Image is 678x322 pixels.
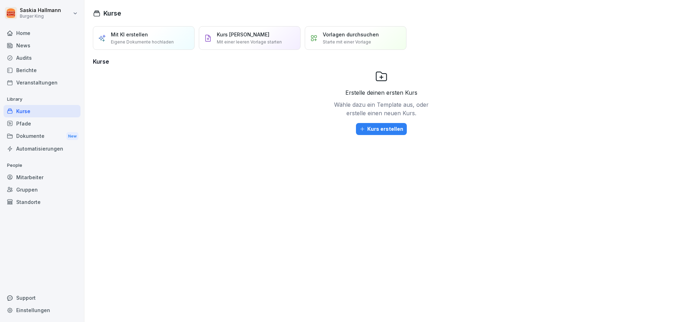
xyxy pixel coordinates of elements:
[4,142,81,155] a: Automatisierungen
[103,8,121,18] h1: Kurse
[111,31,148,38] p: Mit KI erstellen
[217,31,269,38] p: Kurs [PERSON_NAME]
[20,14,61,19] p: Burger King
[111,39,174,45] p: Eigene Dokumente hochladen
[323,39,371,45] p: Starte mit einer Vorlage
[4,183,81,196] a: Gruppen
[4,39,81,52] a: News
[4,130,81,143] div: Dokumente
[4,94,81,105] p: Library
[4,64,81,76] a: Berichte
[4,304,81,316] a: Einstellungen
[4,52,81,64] a: Audits
[4,76,81,89] a: Veranstaltungen
[4,27,81,39] a: Home
[217,39,282,45] p: Mit einer leeren Vorlage starten
[4,160,81,171] p: People
[4,292,81,304] div: Support
[4,196,81,208] a: Standorte
[345,88,417,97] p: Erstelle deinen ersten Kurs
[4,130,81,143] a: DokumenteNew
[323,31,379,38] p: Vorlagen durchsuchen
[66,132,78,140] div: New
[332,100,431,117] p: Wähle dazu ein Template aus, oder erstelle einen neuen Kurs.
[4,171,81,183] a: Mitarbeiter
[356,123,407,135] button: Kurs erstellen
[4,117,81,130] a: Pfade
[359,125,403,133] div: Kurs erstellen
[20,7,61,13] p: Saskia Hallmann
[93,57,670,66] h3: Kurse
[4,105,81,117] a: Kurse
